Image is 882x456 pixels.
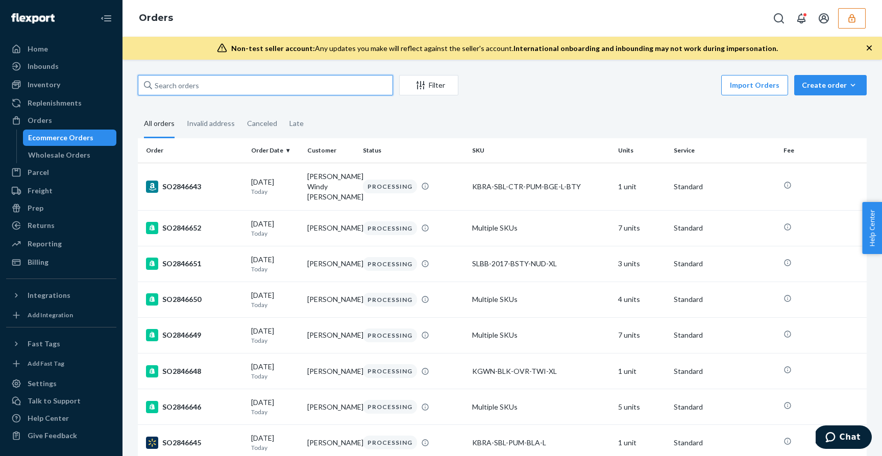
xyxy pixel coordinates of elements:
[6,112,116,129] a: Orders
[674,330,775,340] p: Standard
[6,427,116,444] button: Give Feedback
[6,254,116,270] a: Billing
[303,163,359,210] td: [PERSON_NAME] Windy [PERSON_NAME]
[28,220,55,231] div: Returns
[28,167,49,178] div: Parcel
[131,4,181,33] ol: breadcrumbs
[251,372,299,381] p: Today
[6,356,116,371] a: Add Fast Tag
[28,359,64,368] div: Add Fast Tag
[251,326,299,345] div: [DATE]
[6,77,116,93] a: Inventory
[307,146,355,155] div: Customer
[251,362,299,381] div: [DATE]
[23,130,117,146] a: Ecommerce Orders
[6,375,116,392] a: Settings
[251,443,299,452] p: Today
[289,110,304,137] div: Late
[468,282,614,317] td: Multiple SKUs
[28,396,81,406] div: Talk to Support
[144,110,175,138] div: All orders
[468,210,614,246] td: Multiple SKUs
[674,223,775,233] p: Standard
[614,246,670,282] td: 3 units
[139,12,173,23] a: Orders
[28,239,62,249] div: Reporting
[28,133,93,143] div: Ecommerce Orders
[251,397,299,416] div: [DATE]
[670,138,779,163] th: Service
[614,353,670,389] td: 1 unit
[303,389,359,425] td: [PERSON_NAME]
[363,328,417,342] div: PROCESSING
[28,203,43,213] div: Prep
[303,317,359,353] td: [PERSON_NAME]
[28,44,48,54] div: Home
[11,13,55,23] img: Flexport logo
[363,221,417,235] div: PROCESSING
[303,210,359,246] td: [PERSON_NAME]
[6,236,116,252] a: Reporting
[674,294,775,305] p: Standard
[28,115,52,125] div: Orders
[138,138,247,163] th: Order
[363,364,417,378] div: PROCESSING
[146,401,243,413] div: SO2846646
[28,61,59,71] div: Inbounds
[146,329,243,341] div: SO2846649
[146,437,243,449] div: SO2846645
[28,80,60,90] div: Inventory
[6,58,116,74] a: Inbounds
[472,259,610,269] div: SLBB-2017-BSTY-NUD-XL
[146,222,243,234] div: SO2846652
[251,229,299,238] p: Today
[251,255,299,273] div: [DATE]
[513,44,778,53] span: International onboarding and inbounding may not work during impersonation.
[28,98,82,108] div: Replenishments
[303,353,359,389] td: [PERSON_NAME]
[6,287,116,303] button: Integrations
[251,336,299,345] p: Today
[28,311,73,319] div: Add Integration
[472,438,610,448] div: KBRA-SBL-PUM-BLA-L
[6,164,116,181] a: Parcel
[28,186,53,196] div: Freight
[614,210,670,246] td: 7 units
[721,75,788,95] button: Import Orders
[802,80,859,90] div: Create order
[363,180,417,193] div: PROCESSING
[862,202,882,254] button: Help Center
[6,183,116,199] a: Freight
[251,290,299,309] div: [DATE]
[28,257,48,267] div: Billing
[28,430,77,441] div: Give Feedback
[6,200,116,216] a: Prep
[138,75,393,95] input: Search orders
[251,408,299,416] p: Today
[468,389,614,425] td: Multiple SKUs
[28,290,70,300] div: Integrations
[96,8,116,29] button: Close Navigation
[472,182,610,192] div: KBRA-SBL-CTR-PUM-BGE-L-BTY
[614,163,670,210] td: 1 unit
[146,365,243,377] div: SO2846648
[251,300,299,309] p: Today
[769,8,789,29] button: Open Search Box
[251,219,299,238] div: [DATE]
[6,41,116,57] a: Home
[363,293,417,307] div: PROCESSING
[23,147,117,163] a: Wholesale Orders
[28,378,57,389] div: Settings
[247,138,303,163] th: Order Date
[6,217,116,234] a: Returns
[614,282,670,317] td: 4 units
[468,138,614,163] th: SKU
[6,393,116,409] button: Talk to Support
[674,259,775,269] p: Standard
[363,400,417,414] div: PROCESSING
[146,293,243,306] div: SO2846650
[251,187,299,196] p: Today
[468,317,614,353] td: Multiple SKUs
